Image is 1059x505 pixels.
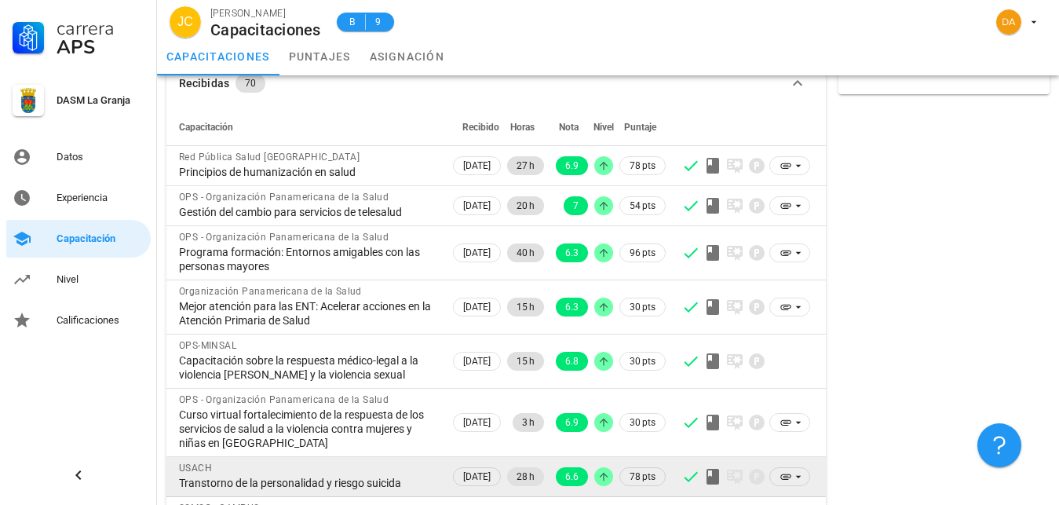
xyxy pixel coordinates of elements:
div: [PERSON_NAME] [210,5,321,21]
span: [DATE] [463,244,491,262]
a: Capacitación [6,220,151,258]
span: 40 h [517,243,535,262]
a: Experiencia [6,179,151,217]
span: Organización Panamericana de la Salud [179,286,362,297]
span: 6.3 [565,298,579,317]
span: 54 pts [630,198,655,214]
span: 6.9 [565,413,579,432]
th: Puntaje [616,108,669,146]
a: puntajes [279,38,360,75]
span: 9 [372,14,385,30]
th: Capacitación [166,108,450,146]
span: 15 h [517,352,535,371]
div: Transtorno de la personalidad y riesgo suicida [179,476,437,490]
div: Mejor atención para las ENT: Acelerar acciones en la Atención Primaria de Salud [179,299,437,328]
div: avatar [996,9,1021,35]
span: [DATE] [463,468,491,485]
th: Nivel [591,108,616,146]
div: Nivel [57,273,144,286]
div: APS [57,38,144,57]
span: OPS-MINSAL [179,340,236,351]
th: Nota [547,108,591,146]
span: JC [177,6,193,38]
span: 30 pts [630,415,655,430]
div: avatar [170,6,201,38]
span: USACH [179,463,212,474]
span: Nivel [593,122,614,133]
span: 6.8 [565,352,579,371]
span: Nota [559,122,579,133]
button: Recibidas 70 [166,58,826,108]
span: 30 pts [630,299,655,315]
th: Recibido [450,108,504,146]
span: 78 pts [630,469,655,485]
div: DASM La Granja [57,94,144,107]
span: 7 [573,196,579,215]
th: Horas [504,108,547,146]
span: 3 h [522,413,535,432]
div: Carrera [57,19,144,38]
span: 78 pts [630,158,655,174]
span: 27 h [517,156,535,175]
span: OPS - Organización Panamericana de la Salud [179,192,389,203]
a: Nivel [6,261,151,298]
div: Recibidas [179,75,229,92]
div: Programa formación: Entornos amigables con las personas mayores [179,245,437,273]
div: Datos [57,151,144,163]
span: B [346,14,359,30]
span: Red Pública Salud [GEOGRAPHIC_DATA] [179,152,360,163]
span: Puntaje [624,122,656,133]
span: Capacitación [179,122,233,133]
div: Principios de humanización en salud [179,165,437,179]
div: Capacitaciones [210,21,321,38]
span: 28 h [517,467,535,486]
span: 6.6 [565,467,579,486]
div: Experiencia [57,192,144,204]
div: Gestión del cambio para servicios de telesalud [179,205,437,219]
div: Capacitación sobre la respuesta médico-legal a la violencia [PERSON_NAME] y la violencia sexual [179,353,437,382]
span: 15 h [517,298,535,317]
a: Calificaciones [6,302,151,339]
span: [DATE] [463,298,491,316]
span: [DATE] [463,197,491,214]
span: OPS - Organización Panamericana de la Salud [179,394,389,405]
span: 6.9 [565,156,579,175]
span: [DATE] [463,353,491,370]
div: Curso virtual fortalecimiento de la respuesta de los servicios de salud a la violencia contra muj... [179,408,437,450]
span: OPS - Organización Panamericana de la Salud [179,232,389,243]
span: [DATE] [463,157,491,174]
span: 20 h [517,196,535,215]
span: Horas [510,122,535,133]
span: [DATE] [463,414,491,431]
div: Capacitación [57,232,144,245]
a: capacitaciones [157,38,279,75]
span: 30 pts [630,353,655,369]
span: 96 pts [630,245,655,261]
span: Recibido [462,122,499,133]
span: 6.3 [565,243,579,262]
a: Datos [6,138,151,176]
span: 70 [245,74,256,93]
div: Calificaciones [57,314,144,327]
a: asignación [360,38,455,75]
